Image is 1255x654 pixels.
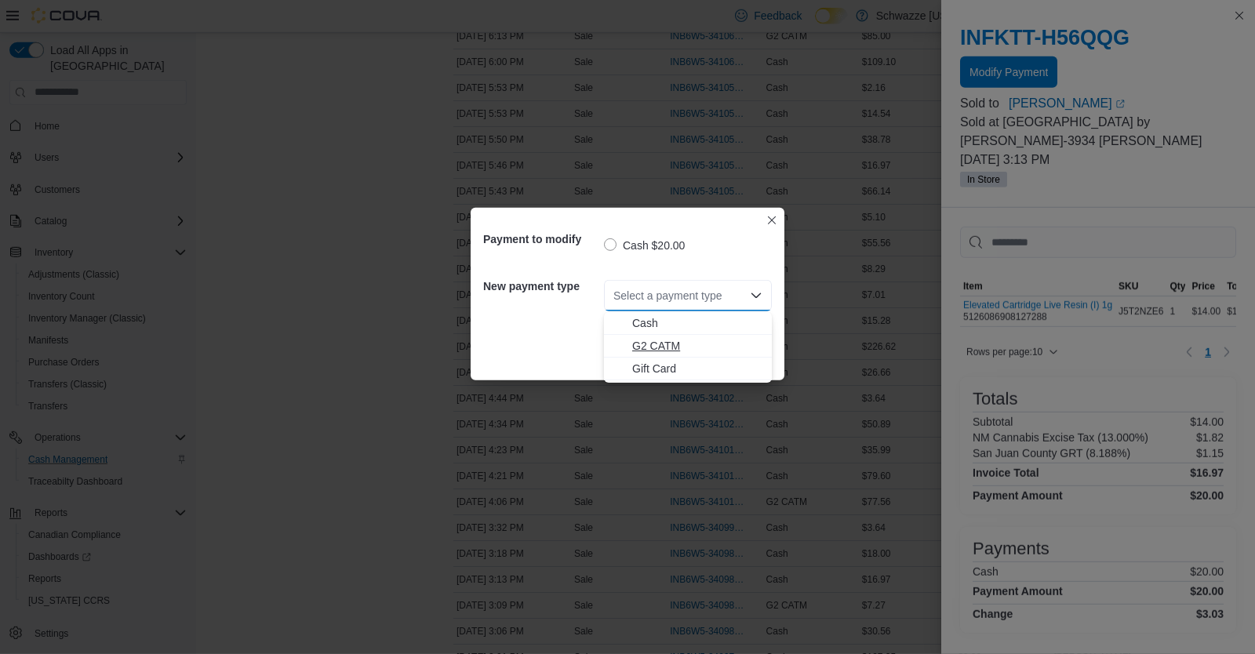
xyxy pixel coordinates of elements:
[483,223,601,255] h5: Payment to modify
[613,286,615,305] input: Accessible screen reader label
[604,312,772,380] div: Choose from the following options
[762,211,781,230] button: Closes this modal window
[632,315,762,331] span: Cash
[604,312,772,335] button: Cash
[632,338,762,354] span: G2 CATM
[750,289,762,302] button: Close list of options
[604,335,772,358] button: G2 CATM
[604,358,772,380] button: Gift Card
[483,271,601,302] h5: New payment type
[632,361,762,376] span: Gift Card
[604,236,685,255] label: Cash $20.00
